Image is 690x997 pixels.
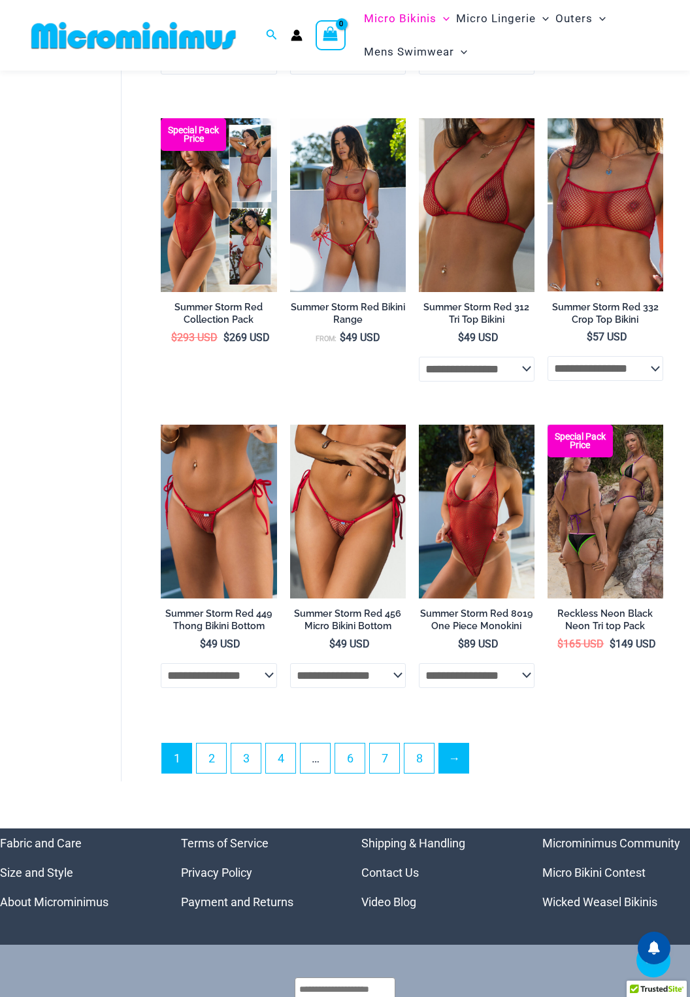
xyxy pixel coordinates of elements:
span: Mens Swimwear [364,35,454,69]
a: Micro LingerieMenu ToggleMenu Toggle [453,2,552,35]
span: $ [557,638,563,650]
span: Micro Bikinis [364,2,436,35]
img: Summer Storm Red 449 Thong 01 [161,425,276,598]
span: $ [458,331,464,344]
a: Reckless Neon Black Neon Tri top Pack [548,608,663,637]
b: Special Pack Price [548,433,613,449]
bdi: 89 USD [458,638,499,650]
bdi: 49 USD [340,331,380,344]
h2: Summer Storm Red 332 Crop Top Bikini [548,301,663,325]
a: Micro Bikini Contest [542,866,646,879]
span: $ [458,638,464,650]
a: Summer Storm Red Bikini Range [290,301,406,331]
b: Special Pack Price [161,126,226,143]
a: Summer Storm Red 332 Crop Top 01Summer Storm Red 332 Crop Top 449 Thong 03Summer Storm Red 332 Cr... [548,118,663,291]
a: Summer Storm Red 312 Tri Top Bikini [419,301,534,331]
bdi: 269 USD [223,331,270,344]
a: Summer Storm Red 8019 One Piece Monokini [419,608,534,637]
span: Menu Toggle [454,35,467,69]
span: Menu Toggle [536,2,549,35]
a: Summer Storm Red 332 Crop Top 449 Thong 02Summer Storm Red 332 Crop Top 449 Thong 03Summer Storm ... [290,118,406,292]
a: Summer Storm Red 456 Micro 02Summer Storm Red 456 Micro 03Summer Storm Red 456 Micro 03 [290,425,406,598]
span: Menu Toggle [593,2,606,35]
span: Page 1 [162,744,191,773]
img: Summer Storm Red 456 Micro 02 [290,425,406,598]
span: Micro Lingerie [456,2,536,35]
bdi: 49 USD [200,638,240,650]
a: Page 6 [335,744,365,773]
span: $ [171,331,177,344]
a: Microminimus Community [542,836,680,850]
a: Page 7 [370,744,399,773]
a: Page 3 [231,744,261,773]
span: Outers [555,2,593,35]
a: Summer Storm Red 456 Micro Bikini Bottom [290,608,406,637]
h2: Reckless Neon Black Neon Tri top Pack [548,608,663,632]
span: $ [200,638,206,650]
bdi: 49 USD [329,638,370,650]
h2: Summer Storm Red 449 Thong Bikini Bottom [161,608,276,632]
span: $ [587,331,593,343]
span: $ [610,638,616,650]
a: Wicked Weasel Bikinis [542,895,657,909]
span: $ [329,638,335,650]
img: Summer Storm Red 312 Tri Top 01 [419,118,534,292]
a: Summer Storm Red 332 Crop Top Bikini [548,301,663,331]
a: Video Blog [361,895,416,909]
h2: Summer Storm Red Bikini Range [290,301,406,325]
a: Payment and Returns [181,895,293,909]
bdi: 165 USD [557,638,604,650]
a: Tri Top Pack Bottoms BBottoms B [548,425,663,598]
bdi: 49 USD [458,331,499,344]
a: Micro BikinisMenu ToggleMenu Toggle [361,2,453,35]
h2: Summer Storm Red Collection Pack [161,301,276,325]
span: … [301,744,330,773]
a: Mens SwimwearMenu ToggleMenu Toggle [361,35,470,69]
aside: Footer Widget 2 [181,828,329,917]
img: Summer Storm Red 8019 One Piece 04 [419,425,534,598]
a: Summer Storm Red 8019 One Piece 04Summer Storm Red 8019 One Piece 03Summer Storm Red 8019 One Pie... [419,425,534,598]
a: Shipping & Handling [361,836,465,850]
img: Summer Storm Red 332 Crop Top 449 Thong 02 [290,118,406,292]
a: Page 8 [404,744,434,773]
a: Summer Storm Red Collection Pack [161,301,276,331]
img: MM SHOP LOGO FLAT [26,21,241,50]
nav: Menu [181,828,329,917]
a: Summer Storm Red 312 Tri Top 01Summer Storm Red 312 Tri Top 449 Thong 04Summer Storm Red 312 Tri ... [419,118,534,292]
a: Account icon link [291,29,303,41]
bdi: 293 USD [171,331,218,344]
a: Summer Storm Red 449 Thong 01Summer Storm Red 449 Thong 03Summer Storm Red 449 Thong 03 [161,425,276,598]
a: Search icon link [266,27,278,44]
span: Menu Toggle [436,2,450,35]
span: $ [340,331,346,344]
a: Page 2 [197,744,226,773]
img: Summer Storm Red Collection Pack F [161,118,276,292]
h2: Summer Storm Red 312 Tri Top Bikini [419,301,534,325]
h2: Summer Storm Red 456 Micro Bikini Bottom [290,608,406,632]
a: Page 4 [266,744,295,773]
a: Summer Storm Red 449 Thong Bikini Bottom [161,608,276,637]
img: Summer Storm Red 332 Crop Top 01 [548,118,663,291]
a: → [439,744,468,773]
a: Privacy Policy [181,866,252,879]
bdi: 149 USD [610,638,656,650]
a: View Shopping Cart, empty [316,20,346,50]
a: Summer Storm Red Collection Pack F Summer Storm Red Collection Pack BSummer Storm Red Collection ... [161,118,276,292]
a: Contact Us [361,866,419,879]
img: Tri Top Pack [548,425,663,598]
a: Terms of Service [181,836,269,850]
span: From: [316,335,337,343]
aside: Footer Widget 3 [361,828,510,917]
nav: Menu [361,828,510,917]
nav: Product Pagination [161,743,663,781]
a: OutersMenu ToggleMenu Toggle [552,2,609,35]
bdi: 57 USD [587,331,627,343]
span: $ [223,331,229,344]
h2: Summer Storm Red 8019 One Piece Monokini [419,608,534,632]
